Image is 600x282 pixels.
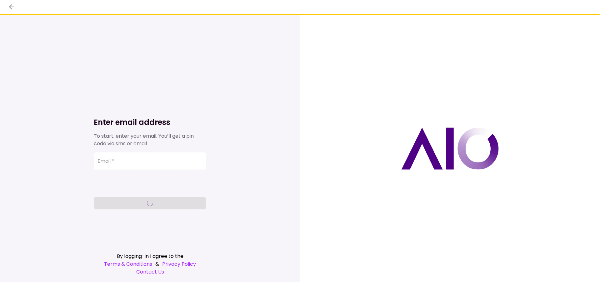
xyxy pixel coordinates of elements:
div: By logging-in I agree to the [94,252,206,260]
a: Privacy Policy [162,260,196,268]
a: Terms & Conditions [104,260,152,268]
a: Contact Us [94,268,206,276]
div: To start, enter your email. You’ll get a pin code via sms or email [94,132,206,147]
h1: Enter email address [94,117,206,127]
img: AIO logo [401,127,499,170]
button: back [6,2,17,12]
div: & [94,260,206,268]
